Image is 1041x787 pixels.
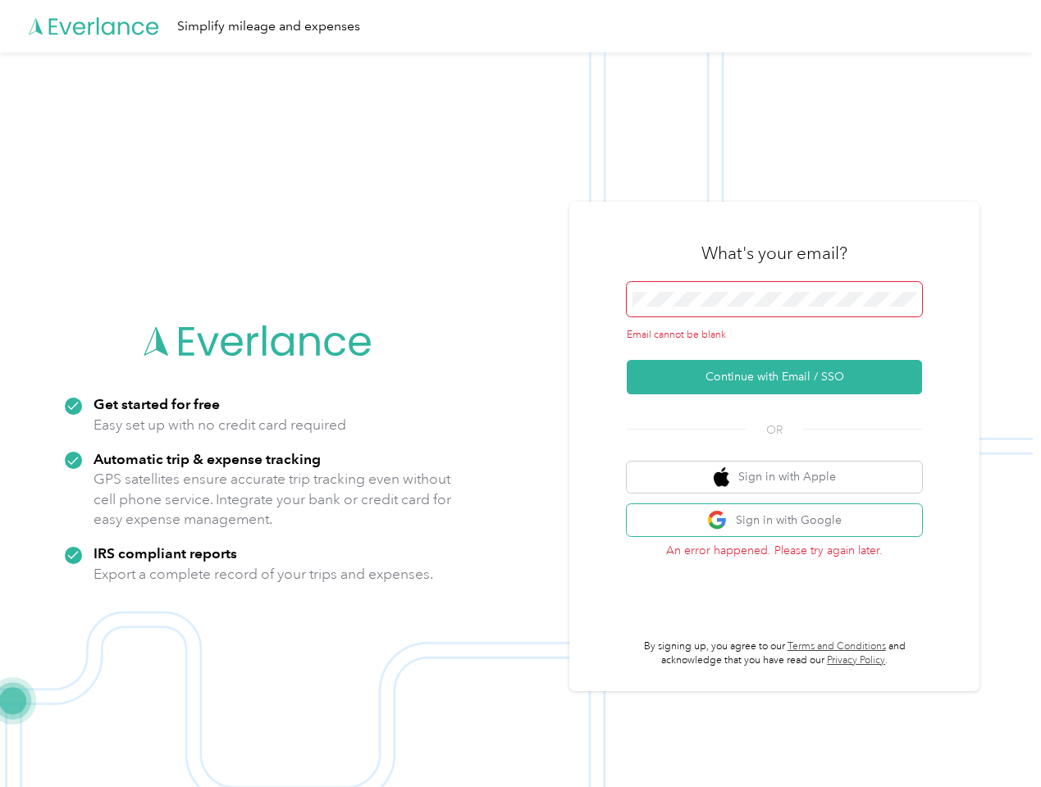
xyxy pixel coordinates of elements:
p: By signing up, you agree to our and acknowledge that you have read our . [627,639,922,668]
img: apple logo [714,467,730,488]
span: OR [746,421,803,439]
p: Export a complete record of your trips and expenses. [94,564,433,585]
strong: Automatic trip & expense tracking [94,450,321,467]
button: google logoSign in with Google [627,504,922,536]
p: Easy set up with no credit card required [94,415,346,435]
strong: Get started for free [94,395,220,412]
a: Terms and Conditions [788,640,886,653]
img: google logo [707,510,728,530]
button: Continue with Email / SSO [627,360,922,394]
div: Simplify mileage and expenses [177,16,360,37]
a: Privacy Policy [827,654,885,666]
button: apple logoSign in with Apple [627,462,922,494]
div: Email cannot be blank [627,328,922,343]
p: GPS satellites ensure accurate trip tracking even without cell phone service. Integrate your bank... [94,469,452,530]
h3: What's your email? [701,242,847,265]
p: An error happened. Please try again later. [627,542,922,559]
strong: IRS compliant reports [94,544,237,562]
